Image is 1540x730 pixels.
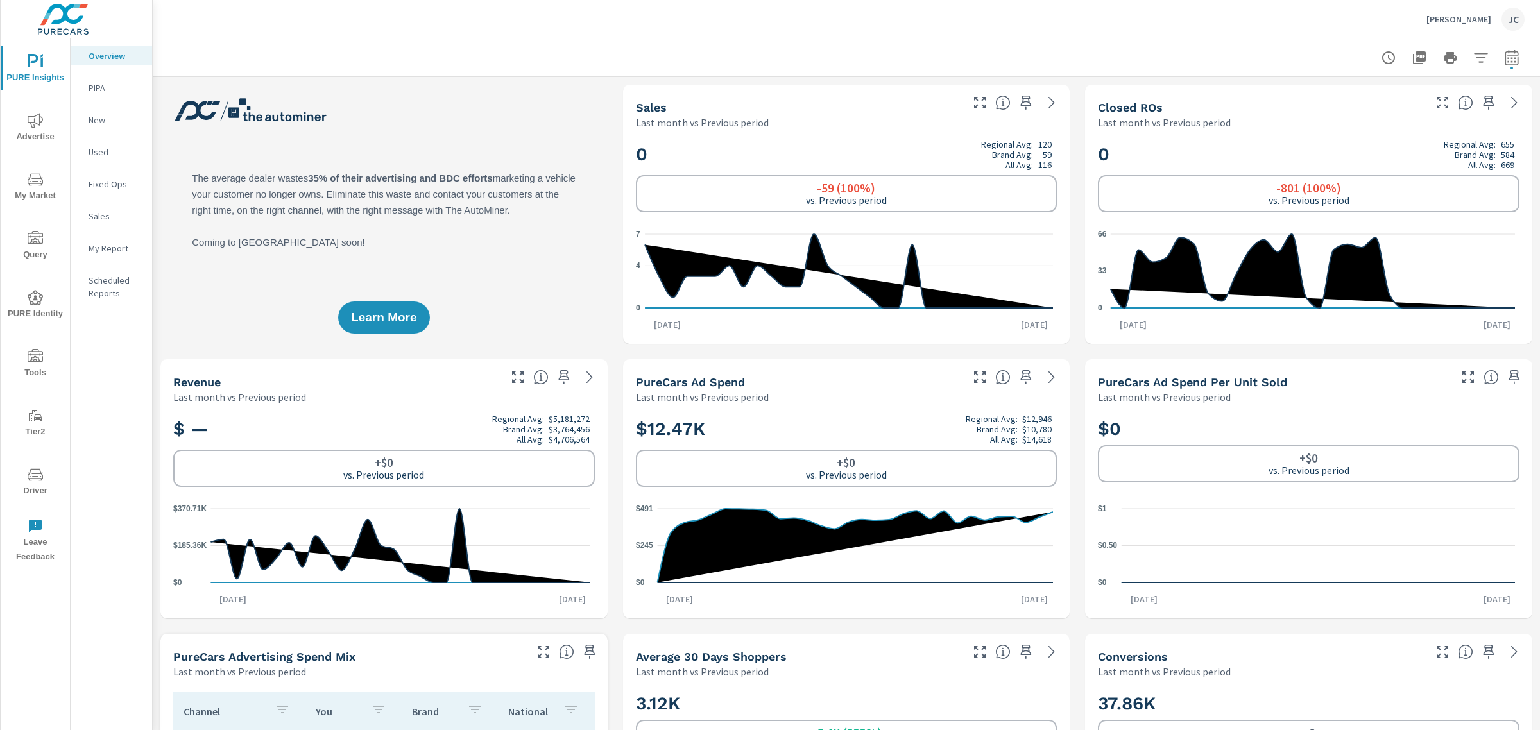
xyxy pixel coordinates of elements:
h5: Revenue [173,375,221,389]
p: $12,946 [1022,414,1052,424]
span: Advertise [4,113,66,144]
text: $491 [636,504,653,513]
h2: $0 [1098,418,1519,440]
text: 33 [1098,267,1107,276]
span: Save this to your personalized report [1016,92,1036,113]
p: [DATE] [210,593,255,606]
p: vs. Previous period [806,194,887,206]
h6: +$0 [1299,452,1318,464]
p: vs. Previous period [1269,194,1349,206]
p: [DATE] [1012,318,1057,331]
text: $185.36K [173,541,207,550]
h2: 3.12K [636,692,1057,715]
button: Make Fullscreen [970,367,990,387]
p: [DATE] [1122,593,1167,606]
p: Last month vs Previous period [173,389,306,405]
div: Overview [71,46,152,65]
p: vs. Previous period [343,469,424,480]
div: My Report [71,239,152,258]
p: Channel [184,705,264,718]
p: Brand Avg: [1455,149,1496,160]
button: Make Fullscreen [970,92,990,113]
h2: $ — [173,414,595,445]
text: 0 [1098,303,1102,312]
text: $0.50 [1098,541,1117,550]
div: nav menu [1,38,70,570]
div: Scheduled Reports [71,271,152,303]
p: Brand Avg: [992,149,1033,160]
div: JC [1502,8,1525,31]
p: Last month vs Previous period [1098,389,1231,405]
p: [PERSON_NAME] [1426,13,1491,25]
span: Query [4,231,66,262]
p: vs. Previous period [1269,464,1349,476]
div: New [71,110,152,130]
p: [DATE] [1111,318,1156,331]
p: $4,706,564 [549,434,590,445]
a: See more details in report [579,367,600,387]
p: You [316,705,361,718]
a: See more details in report [1041,641,1062,662]
p: Regional Avg: [1444,139,1496,149]
span: Leave Feedback [4,518,66,564]
p: $14,618 [1022,434,1052,445]
span: Save this to your personalized report [1478,92,1499,113]
h5: PureCars Ad Spend Per Unit Sold [1098,375,1287,389]
p: Last month vs Previous period [636,389,769,405]
text: 7 [636,230,640,239]
div: Sales [71,207,152,226]
p: [DATE] [1012,593,1057,606]
text: 0 [636,303,640,312]
text: $0 [173,578,182,587]
span: Number of vehicles sold by the dealership over the selected date range. [Source: This data is sou... [995,95,1011,110]
span: Driver [4,467,66,498]
span: Total cost of media for all PureCars channels for the selected dealership group over the selected... [995,369,1011,385]
div: Fixed Ops [71,174,152,194]
p: [DATE] [657,593,702,606]
span: Save this to your personalized report [1016,641,1036,662]
button: Make Fullscreen [1432,92,1453,113]
text: $1 [1098,504,1107,513]
a: See more details in report [1504,92,1525,113]
p: Brand Avg: [503,424,544,434]
button: Make Fullscreen [1458,367,1478,387]
button: Make Fullscreen [533,641,554,662]
span: Save this to your personalized report [579,641,600,662]
button: Make Fullscreen [1432,641,1453,662]
span: My Market [4,172,66,203]
p: Regional Avg: [966,414,1018,424]
p: [DATE] [645,318,690,331]
button: Make Fullscreen [508,367,528,387]
h6: +$0 [837,456,855,469]
text: $0 [636,578,645,587]
p: All Avg: [1468,160,1496,170]
p: All Avg: [517,434,544,445]
h5: Sales [636,101,667,114]
p: vs. Previous period [806,469,887,480]
p: My Report [89,242,142,255]
p: [DATE] [550,593,595,606]
h5: PureCars Advertising Spend Mix [173,650,355,663]
h5: Closed ROs [1098,101,1163,114]
p: Sales [89,210,142,223]
h2: 0 [636,139,1057,170]
text: 4 [636,261,640,270]
p: Overview [89,49,142,62]
p: All Avg: [990,434,1018,445]
text: $370.71K [173,504,207,513]
text: $0 [1098,578,1107,587]
p: Brand [412,705,457,718]
h2: 0 [1098,139,1519,170]
span: PURE Insights [4,54,66,85]
a: See more details in report [1041,367,1062,387]
span: Save this to your personalized report [1478,641,1499,662]
span: Learn More [351,312,416,323]
span: Total sales revenue over the selected date range. [Source: This data is sourced from the dealer’s... [533,369,549,385]
p: 669 [1501,160,1514,170]
h5: Average 30 Days Shoppers [636,650,787,663]
h2: 37.86K [1098,692,1519,715]
p: 655 [1501,139,1514,149]
p: Brand Avg: [977,424,1018,434]
p: Fixed Ops [89,178,142,191]
button: Learn More [338,301,429,334]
